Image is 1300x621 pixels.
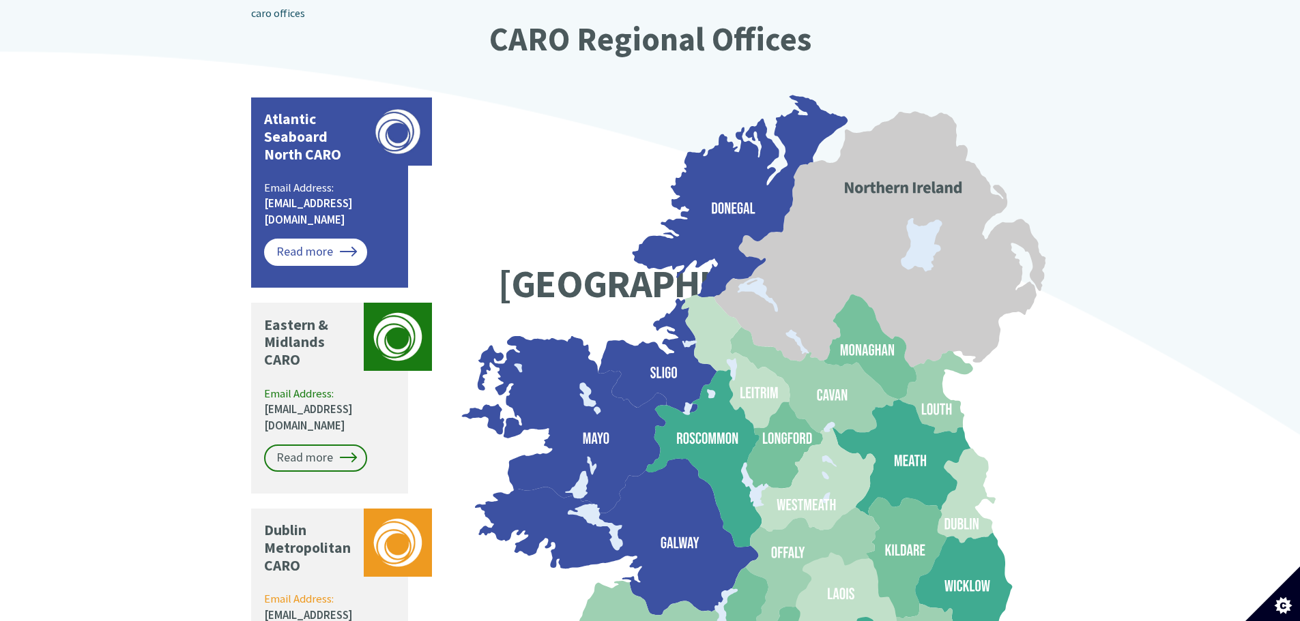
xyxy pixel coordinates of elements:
p: Atlantic Seaboard North CARO [264,110,357,164]
p: Email Address: [264,180,397,228]
a: Read more [264,444,367,472]
p: Dublin Metropolitan CARO [264,521,357,575]
a: caro offices [251,6,305,20]
text: [GEOGRAPHIC_DATA] [498,259,848,308]
p: Email Address: [264,386,397,434]
button: Set cookie preferences [1245,566,1300,621]
a: [EMAIL_ADDRESS][DOMAIN_NAME] [264,196,353,227]
a: [EMAIL_ADDRESS][DOMAIN_NAME] [264,402,353,433]
a: Read more [264,239,367,266]
h2: CARO Regional Offices [251,21,1050,57]
p: Eastern & Midlands CARO [264,316,357,369]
